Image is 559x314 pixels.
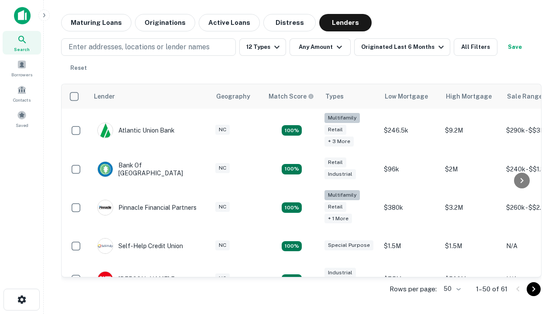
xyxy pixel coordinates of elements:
[98,239,113,253] img: picture
[16,122,28,129] span: Saved
[199,14,260,31] button: Active Loans
[98,200,113,215] img: picture
[216,91,250,102] div: Geography
[215,163,230,173] div: NC
[324,190,360,200] div: Multifamily
[65,59,93,77] button: Reset
[3,31,41,55] a: Search
[441,109,502,153] td: $9.2M
[441,153,502,186] td: $2M
[215,273,230,283] div: NC
[61,14,131,31] button: Maturing Loans
[11,71,32,78] span: Borrowers
[97,271,188,287] div: [PERSON_NAME] Fargo
[94,91,115,102] div: Lender
[380,153,441,186] td: $96k
[14,7,31,24] img: capitalize-icon.png
[324,125,346,135] div: Retail
[269,92,312,101] h6: Match Score
[215,202,230,212] div: NC
[324,268,356,278] div: Industrial
[390,284,437,294] p: Rows per page:
[215,125,230,135] div: NC
[325,91,344,102] div: Types
[98,272,113,287] img: picture
[527,282,541,296] button: Go to next page
[446,91,492,102] div: High Mortgage
[97,161,202,177] div: Bank Of [GEOGRAPHIC_DATA]
[441,84,502,109] th: High Mortgage
[282,125,302,136] div: Matching Properties: 10, hasApolloMatch: undefined
[385,91,428,102] div: Low Mortgage
[380,263,441,296] td: $7.5M
[3,82,41,105] a: Contacts
[135,14,195,31] button: Originations
[380,84,441,109] th: Low Mortgage
[211,84,263,109] th: Geography
[361,42,446,52] div: Originated Last 6 Months
[324,137,354,147] div: + 3 more
[61,38,236,56] button: Enter addresses, locations or lender names
[3,107,41,130] a: Saved
[14,46,30,53] span: Search
[263,14,316,31] button: Distress
[354,38,450,56] button: Originated Last 6 Months
[324,113,360,123] div: Multifamily
[324,202,346,212] div: Retail
[441,263,502,296] td: $500M
[324,240,373,250] div: Special Purpose
[3,56,41,80] a: Borrowers
[324,169,356,179] div: Industrial
[380,229,441,263] td: $1.5M
[501,38,529,56] button: Save your search to get updates of matches that match your search criteria.
[69,42,210,52] p: Enter addresses, locations or lender names
[97,200,197,215] div: Pinnacle Financial Partners
[324,157,346,167] div: Retail
[440,283,462,295] div: 50
[89,84,211,109] th: Lender
[290,38,351,56] button: Any Amount
[441,186,502,230] td: $3.2M
[507,91,542,102] div: Sale Range
[269,92,314,101] div: Capitalize uses an advanced AI algorithm to match your search with the best lender. The match sco...
[380,186,441,230] td: $380k
[282,202,302,213] div: Matching Properties: 18, hasApolloMatch: undefined
[97,123,175,138] div: Atlantic Union Bank
[282,274,302,285] div: Matching Properties: 14, hasApolloMatch: undefined
[380,109,441,153] td: $246.5k
[239,38,286,56] button: 12 Types
[454,38,497,56] button: All Filters
[441,229,502,263] td: $1.5M
[282,241,302,252] div: Matching Properties: 11, hasApolloMatch: undefined
[319,14,372,31] button: Lenders
[215,240,230,250] div: NC
[13,96,31,103] span: Contacts
[476,284,507,294] p: 1–50 of 61
[98,123,113,138] img: picture
[324,214,352,224] div: + 1 more
[320,84,380,109] th: Types
[98,162,113,177] img: picture
[97,238,183,254] div: Self-help Credit Union
[515,216,559,258] iframe: Chat Widget
[282,164,302,174] div: Matching Properties: 15, hasApolloMatch: undefined
[263,84,320,109] th: Capitalize uses an advanced AI algorithm to match your search with the best lender. The match sco...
